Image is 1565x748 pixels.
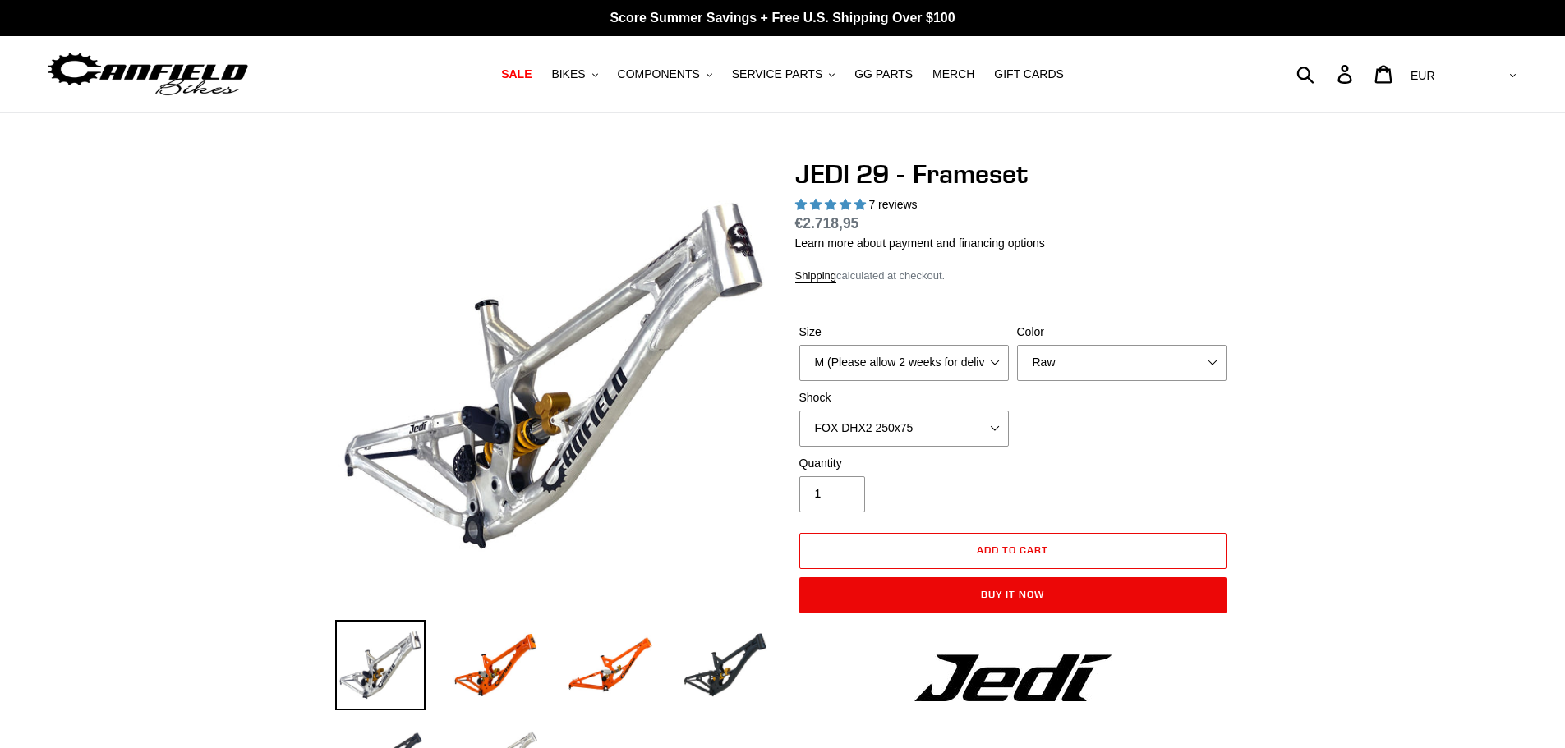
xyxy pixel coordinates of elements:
span: GG PARTS [854,67,913,81]
span: SERVICE PARTS [732,67,822,81]
span: SALE [501,67,532,81]
h1: JEDI 29 - Frameset [795,158,1231,190]
label: Size [799,324,1009,341]
label: Shock [799,389,1009,406]
label: Quantity [799,455,1009,472]
a: SALE [493,63,540,85]
span: 7 reviews [868,198,917,211]
a: Shipping [795,269,837,283]
a: Learn more about payment and financing options [795,236,1045,250]
span: €2.718,95 [795,215,859,232]
img: Load image into Gallery viewer, JEDI 29 - Frameset [565,620,656,710]
a: MERCH [924,63,983,85]
label: Color [1017,324,1227,341]
a: GIFT CARDS [986,63,1072,85]
img: Load image into Gallery viewer, JEDI 29 - Frameset [335,620,426,710]
img: Canfield Bikes [45,48,251,100]
img: Load image into Gallery viewer, JEDI 29 - Frameset [450,620,541,710]
input: Search [1305,56,1347,92]
button: Add to cart [799,533,1227,569]
a: GG PARTS [846,63,921,85]
span: BIKES [551,67,585,81]
span: 5.00 stars [795,198,869,211]
button: COMPONENTS [610,63,720,85]
span: Add to cart [977,544,1048,556]
button: BIKES [543,63,605,85]
div: calculated at checkout. [795,268,1231,284]
span: COMPONENTS [618,67,700,81]
button: Buy it now [799,577,1227,613]
img: Load image into Gallery viewer, JEDI 29 - Frameset [680,620,771,710]
span: GIFT CARDS [994,67,1064,81]
span: MERCH [932,67,974,81]
button: SERVICE PARTS [724,63,843,85]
